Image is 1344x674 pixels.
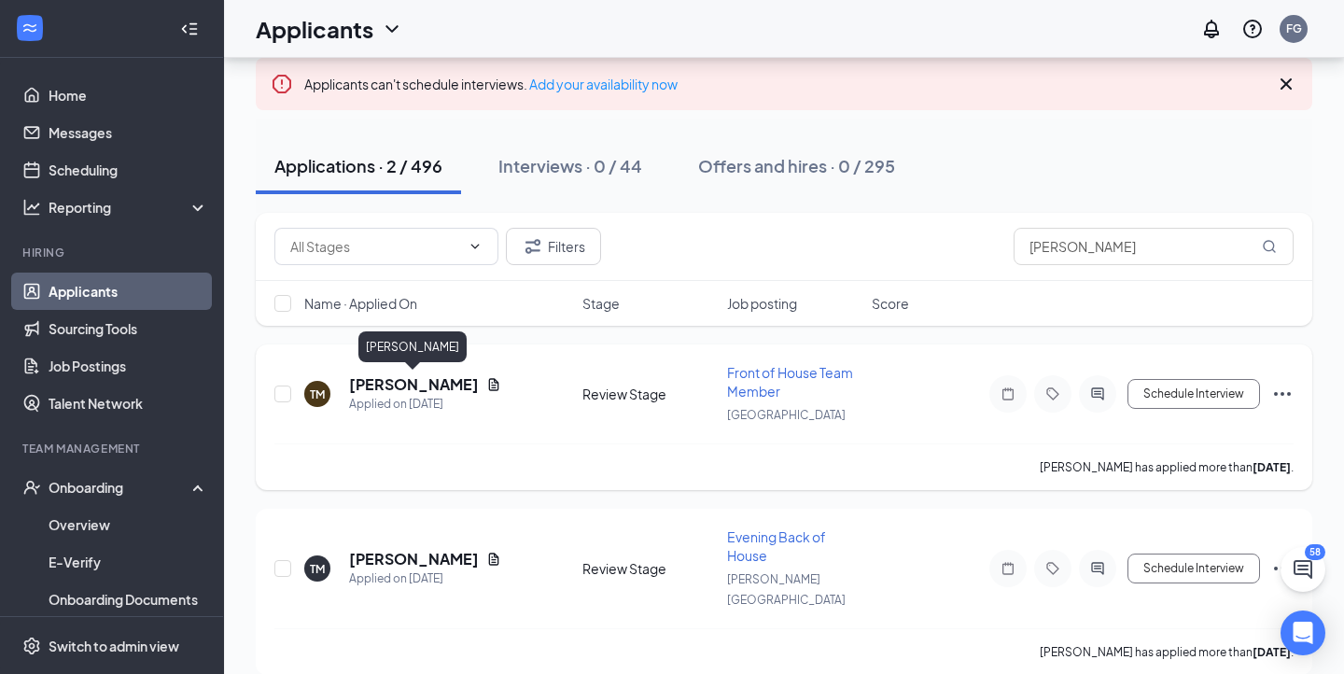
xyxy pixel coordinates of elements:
[1241,18,1264,40] svg: QuestionInfo
[486,377,501,392] svg: Document
[49,77,208,114] a: Home
[180,20,199,38] svg: Collapse
[1086,561,1109,576] svg: ActiveChat
[1042,386,1064,401] svg: Tag
[1253,460,1291,474] b: [DATE]
[872,294,909,313] span: Score
[1040,644,1294,660] p: [PERSON_NAME] has applied more than .
[49,198,209,217] div: Reporting
[49,581,208,618] a: Onboarding Documents
[274,154,442,177] div: Applications · 2 / 496
[310,386,325,402] div: TM
[1271,557,1294,580] svg: Ellipses
[1040,459,1294,475] p: [PERSON_NAME] has applied more than .
[381,18,403,40] svg: ChevronDown
[1014,228,1294,265] input: Search in applications
[349,549,479,569] h5: [PERSON_NAME]
[529,76,678,92] a: Add your availability now
[582,294,620,313] span: Stage
[49,273,208,310] a: Applicants
[1042,561,1064,576] svg: Tag
[304,76,678,92] span: Applicants can't schedule interviews.
[1305,544,1325,560] div: 58
[49,347,208,385] a: Job Postings
[1127,554,1260,583] button: Schedule Interview
[22,198,41,217] svg: Analysis
[997,561,1019,576] svg: Note
[358,331,467,362] div: [PERSON_NAME]
[727,408,846,422] span: [GEOGRAPHIC_DATA]
[304,294,417,313] span: Name · Applied On
[1275,73,1297,95] svg: Cross
[256,13,373,45] h1: Applicants
[49,151,208,189] a: Scheduling
[290,236,460,257] input: All Stages
[49,637,179,655] div: Switch to admin view
[727,294,797,313] span: Job posting
[698,154,895,177] div: Offers and hires · 0 / 295
[1286,21,1302,36] div: FG
[522,235,544,258] svg: Filter
[349,569,501,588] div: Applied on [DATE]
[1086,386,1109,401] svg: ActiveChat
[49,114,208,151] a: Messages
[21,19,39,37] svg: WorkstreamLogo
[22,478,41,497] svg: UserCheck
[727,364,853,400] span: Front of House Team Member
[582,385,716,403] div: Review Stage
[49,478,192,497] div: Onboarding
[1262,239,1277,254] svg: MagnifyingGlass
[49,506,208,543] a: Overview
[1253,645,1291,659] b: [DATE]
[1200,18,1223,40] svg: Notifications
[486,552,501,567] svg: Document
[506,228,601,265] button: Filter Filters
[727,572,846,607] span: [PERSON_NAME][GEOGRAPHIC_DATA]
[727,528,826,564] span: Evening Back of House
[1271,383,1294,405] svg: Ellipses
[1281,547,1325,592] button: ChatActive
[1292,558,1314,581] svg: ChatActive
[49,385,208,422] a: Talent Network
[349,374,479,395] h5: [PERSON_NAME]
[49,543,208,581] a: E-Verify
[1281,611,1325,655] div: Open Intercom Messenger
[271,73,293,95] svg: Error
[310,561,325,577] div: TM
[997,386,1019,401] svg: Note
[582,559,716,578] div: Review Stage
[468,239,483,254] svg: ChevronDown
[22,441,204,456] div: Team Management
[498,154,642,177] div: Interviews · 0 / 44
[22,245,204,260] div: Hiring
[1127,379,1260,409] button: Schedule Interview
[49,310,208,347] a: Sourcing Tools
[349,395,501,414] div: Applied on [DATE]
[22,637,41,655] svg: Settings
